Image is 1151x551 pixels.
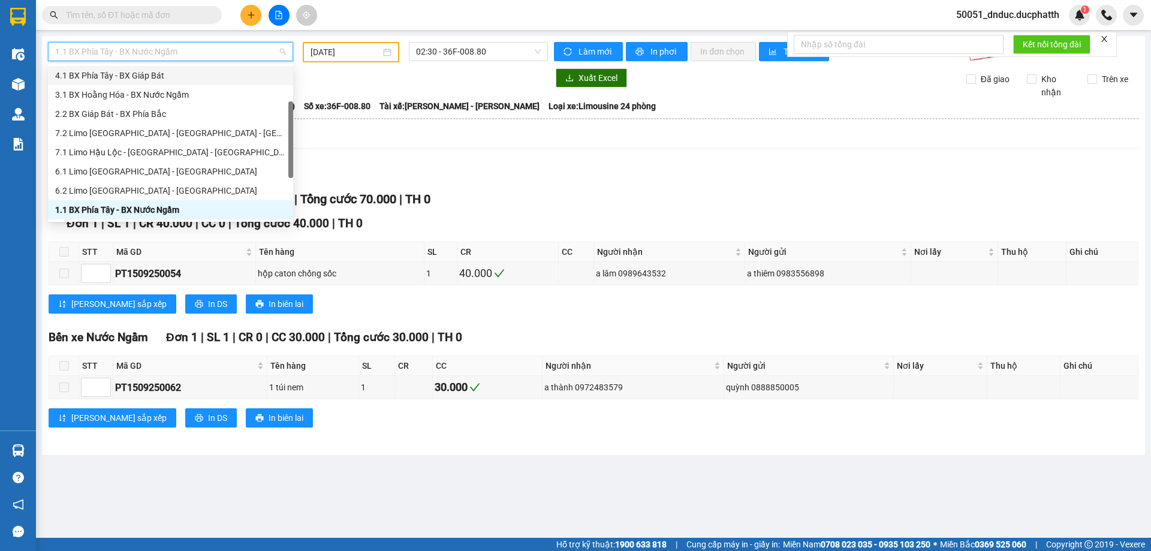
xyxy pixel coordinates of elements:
span: sort-ascending [58,300,67,309]
span: Tổng cước 40.000 [234,216,329,230]
img: warehouse-icon [12,444,25,457]
span: check [494,268,505,279]
div: 1 [361,381,392,394]
span: Trên xe [1097,73,1133,86]
span: Tổng cước 30.000 [334,330,429,344]
button: file-add [269,5,290,26]
span: Cung cấp máy in - giấy in: [686,538,780,551]
span: Mã GD [116,245,243,258]
td: PT1509250062 [113,376,267,399]
span: Đã giao [976,73,1014,86]
th: CR [457,242,559,262]
div: 6.1 Limo [GEOGRAPHIC_DATA] - [GEOGRAPHIC_DATA] [55,165,286,178]
div: 3.1 BX Hoằng Hóa - BX Nước Ngầm [48,85,293,104]
span: Hỗ trợ kỹ thuật: [556,538,667,551]
strong: 1900 633 818 [615,540,667,549]
div: 30.000 [435,379,540,396]
span: | [1035,538,1037,551]
th: Tên hàng [267,356,360,376]
span: Số xe: 36F-008.80 [304,100,370,113]
span: | [233,330,236,344]
span: printer [195,414,203,423]
span: Tài xế: [PERSON_NAME] - [PERSON_NAME] [379,100,540,113]
th: Thu hộ [998,242,1066,262]
span: Nơi lấy [914,245,986,258]
span: copyright [1084,540,1093,549]
span: Xuất Excel [578,71,617,85]
div: PT1509250054 [115,266,254,281]
span: printer [195,300,203,309]
input: 16/09/2025 [311,46,381,59]
span: printer [255,414,264,423]
th: STT [79,242,113,262]
th: CC [433,356,542,376]
strong: 0369 525 060 [975,540,1026,549]
span: Miền Nam [783,538,930,551]
button: printerIn phơi [626,42,688,61]
th: CR [395,356,433,376]
span: TH 0 [338,216,363,230]
span: In DS [208,297,227,311]
span: message [13,526,24,537]
div: 3.1 BX Hoằng Hóa - BX Nước Ngầm [55,88,286,101]
th: Ghi chú [1066,242,1138,262]
button: Kết nối tổng đài [1013,35,1090,54]
span: question-circle [13,472,24,483]
button: aim [296,5,317,26]
span: Kho nhận [1036,73,1078,99]
span: | [294,192,297,206]
button: plus [240,5,261,26]
sup: 1 [1081,5,1089,14]
span: Loại xe: Limousine 24 phòng [549,100,656,113]
div: 6.1 Limo TP Thanh Hóa - Hà Nội [48,162,293,181]
th: Ghi chú [1060,356,1138,376]
span: | [676,538,677,551]
td: PT1509250054 [113,262,256,285]
span: Nơi lấy [897,359,975,372]
span: Làm mới [578,45,613,58]
div: PT1509250062 [115,380,265,395]
span: | [195,216,198,230]
button: printerIn DS [185,408,237,427]
span: CR 40.000 [139,216,192,230]
th: Thu hộ [987,356,1061,376]
span: | [432,330,435,344]
img: icon-new-feature [1074,10,1085,20]
span: check [469,382,480,393]
span: notification [13,499,24,510]
th: SL [359,356,394,376]
div: 7.2 Limo Hà Nội - Bỉm Sơn - Hậu Lộc [48,124,293,143]
div: 1.1 BX Phía Tây - BX Nước Ngầm [55,203,286,216]
span: | [328,330,331,344]
span: Đơn 1 [166,330,198,344]
button: printerIn biên lai [246,294,313,314]
button: sort-ascending[PERSON_NAME] sắp xếp [49,294,176,314]
span: aim [302,11,311,19]
div: 4.1 BX Phía Tây - BX Giáp Bát [48,66,293,85]
img: warehouse-icon [12,48,25,61]
span: search [50,11,58,19]
span: 1 [1083,5,1087,14]
button: bar-chartThống kê [759,42,829,61]
span: caret-down [1128,10,1139,20]
span: | [101,216,104,230]
span: sort-ascending [58,414,67,423]
span: | [228,216,231,230]
span: CC 0 [201,216,225,230]
span: Kết nối tổng đài [1023,38,1081,51]
button: printerIn DS [185,294,237,314]
input: Tìm tên, số ĐT hoặc mã đơn [66,8,207,22]
span: In phơi [650,45,678,58]
strong: 0708 023 035 - 0935 103 250 [821,540,930,549]
button: caret-down [1123,5,1144,26]
span: 1.1 BX Phía Tây - BX Nước Ngầm [55,43,286,61]
div: 2.2 BX Giáp Bát - BX Phía Bắc [48,104,293,124]
span: [PERSON_NAME] sắp xếp [71,411,167,424]
div: 1 túi nem [269,381,357,394]
span: file-add [275,11,283,19]
th: CC [559,242,594,262]
img: logo-vxr [10,8,26,26]
div: quỳnh 0888850005 [726,381,891,394]
div: 7.1 Limo Hậu Lộc - Bỉm Sơn - Hà Nội [48,143,293,162]
span: TH 0 [405,192,430,206]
